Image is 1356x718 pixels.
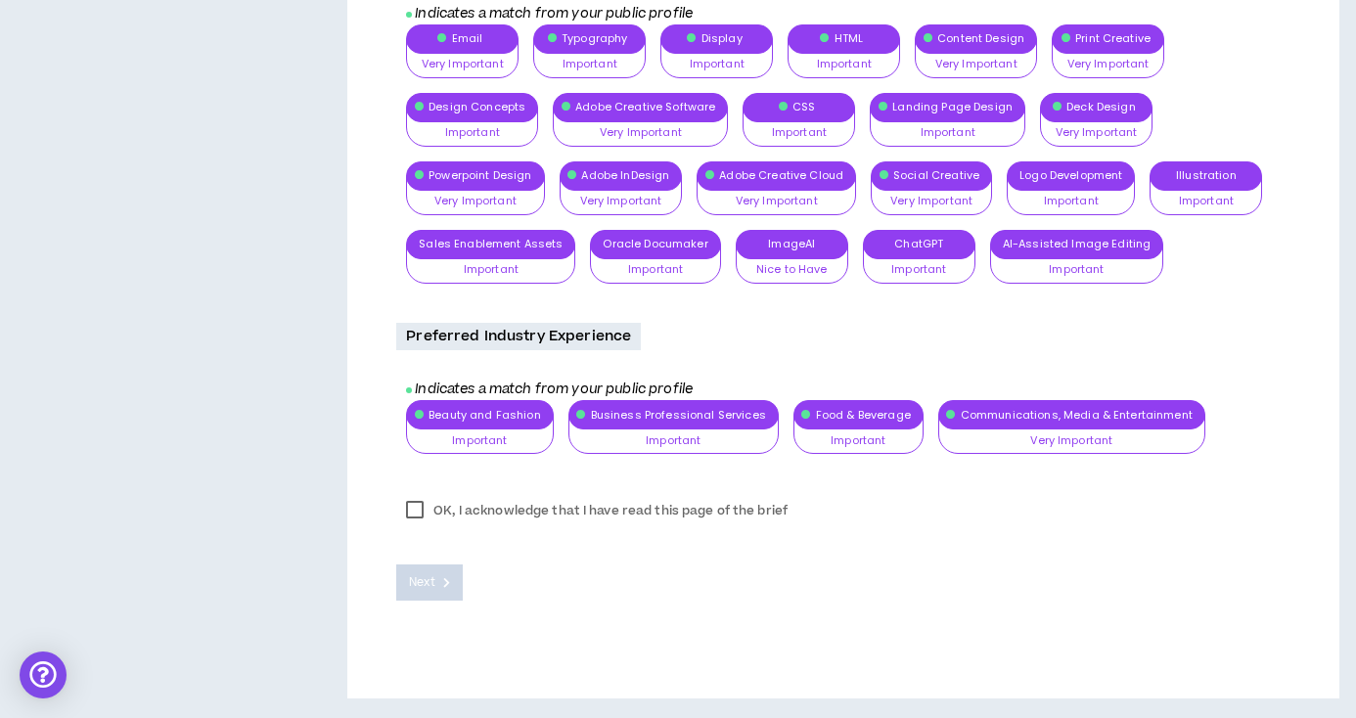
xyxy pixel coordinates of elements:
[396,323,641,350] p: Preferred Industry Experience
[409,573,434,592] span: Next
[20,651,67,698] div: Open Intercom Messenger
[406,380,693,400] i: Indicates a match from your public profile
[396,564,463,601] button: Next
[396,496,797,525] label: OK, I acknowledge that I have read this page of the brief
[406,4,693,24] i: Indicates a match from your public profile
